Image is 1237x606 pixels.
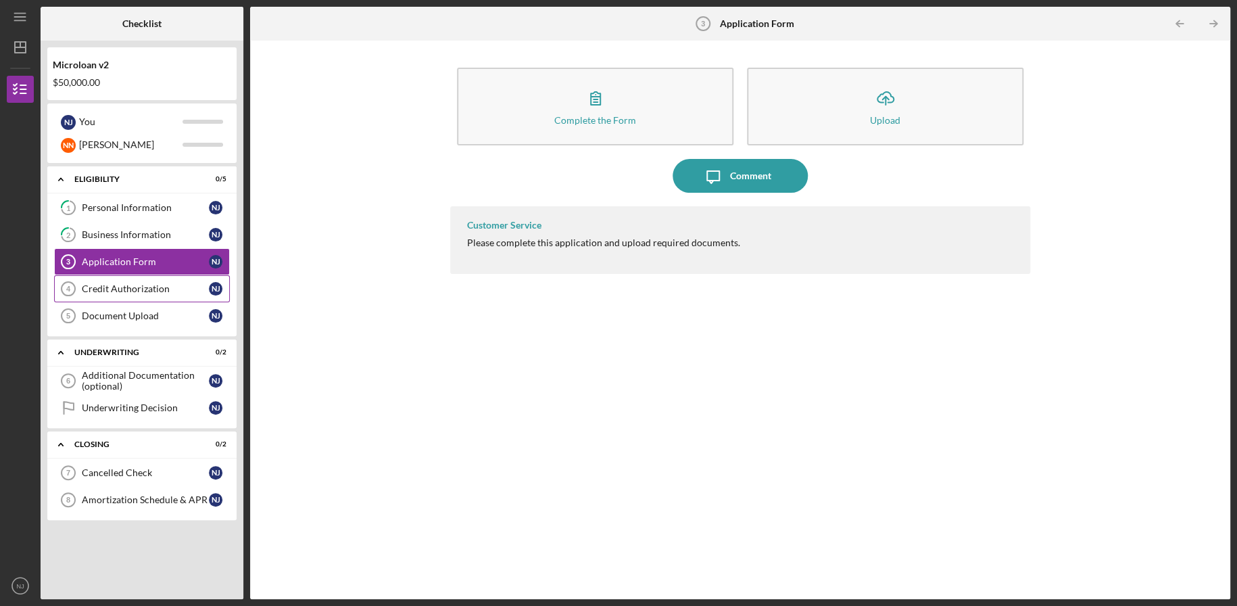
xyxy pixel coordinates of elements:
[82,310,209,321] div: Document Upload
[467,220,541,231] div: Customer Service
[202,440,226,448] div: 0 / 2
[747,68,1023,145] button: Upload
[66,496,70,504] tspan: 8
[66,377,70,385] tspan: 6
[54,221,230,248] a: 2Business InformationNJ
[53,77,231,88] div: $50,000.00
[730,159,771,193] div: Comment
[82,467,209,478] div: Cancelled Check
[54,302,230,329] a: 5Document UploadNJ
[202,348,226,356] div: 0 / 2
[74,348,193,356] div: Underwriting
[79,110,183,133] div: You
[66,469,70,477] tspan: 7
[54,275,230,302] a: 4Credit AuthorizationNJ
[7,572,34,599] button: NJ
[82,229,209,240] div: Business Information
[66,204,70,212] tspan: 1
[82,202,209,213] div: Personal Information
[701,20,705,28] tspan: 3
[82,402,209,413] div: Underwriting Decision
[61,115,76,130] div: N J
[54,394,230,421] a: Underwriting DecisionNJ
[673,159,808,193] button: Comment
[61,138,76,153] div: N N
[74,175,193,183] div: Eligibility
[54,367,230,394] a: 6Additional Documentation (optional)NJ
[209,401,222,415] div: N J
[54,248,230,275] a: 3Application FormNJ
[54,486,230,513] a: 8Amortization Schedule & APRNJ
[457,68,733,145] button: Complete the Form
[554,115,636,125] div: Complete the Form
[870,115,900,125] div: Upload
[82,370,209,392] div: Additional Documentation (optional)
[82,283,209,294] div: Credit Authorization
[209,228,222,241] div: N J
[720,18,794,29] b: Application Form
[467,237,740,248] div: Please complete this application and upload required documents.
[209,466,222,480] div: N J
[53,60,231,70] div: Microloan v2
[66,231,70,239] tspan: 2
[209,309,222,323] div: N J
[79,133,183,156] div: [PERSON_NAME]
[16,582,24,590] text: NJ
[209,493,222,507] div: N J
[66,258,70,266] tspan: 3
[82,256,209,267] div: Application Form
[209,282,222,296] div: N J
[54,459,230,486] a: 7Cancelled CheckNJ
[209,255,222,269] div: N J
[82,494,209,505] div: Amortization Schedule & APR
[74,440,193,448] div: Closing
[202,175,226,183] div: 0 / 5
[66,312,70,320] tspan: 5
[209,374,222,388] div: N J
[66,285,71,293] tspan: 4
[122,18,162,29] b: Checklist
[209,201,222,214] div: N J
[54,194,230,221] a: 1Personal InformationNJ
